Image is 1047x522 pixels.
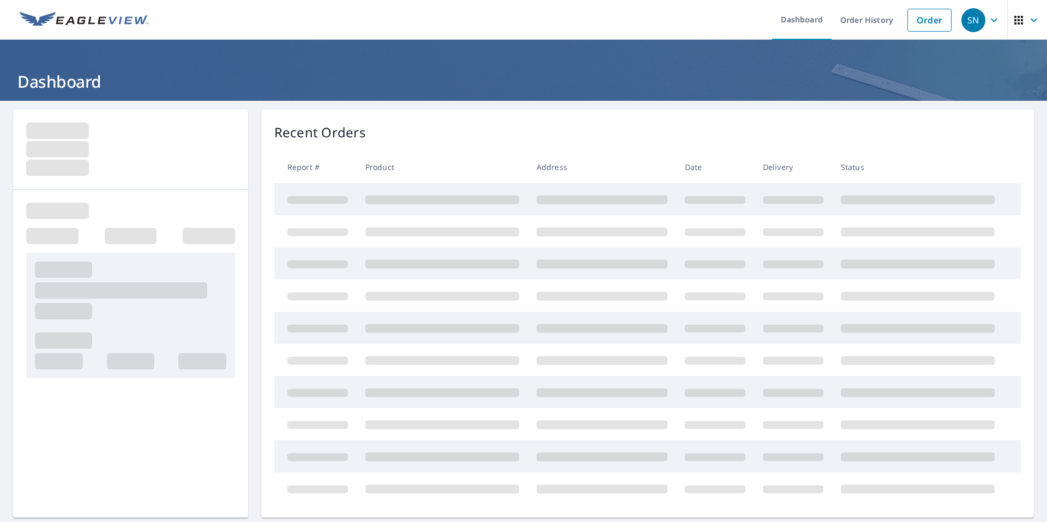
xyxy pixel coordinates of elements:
th: Status [832,151,1003,183]
p: Recent Orders [274,123,366,142]
th: Product [357,151,528,183]
th: Date [676,151,754,183]
a: Order [907,9,952,32]
img: EV Logo [20,12,148,28]
th: Address [528,151,676,183]
th: Delivery [754,151,832,183]
th: Report # [274,151,357,183]
h1: Dashboard [13,70,1034,93]
div: SN [961,8,985,32]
